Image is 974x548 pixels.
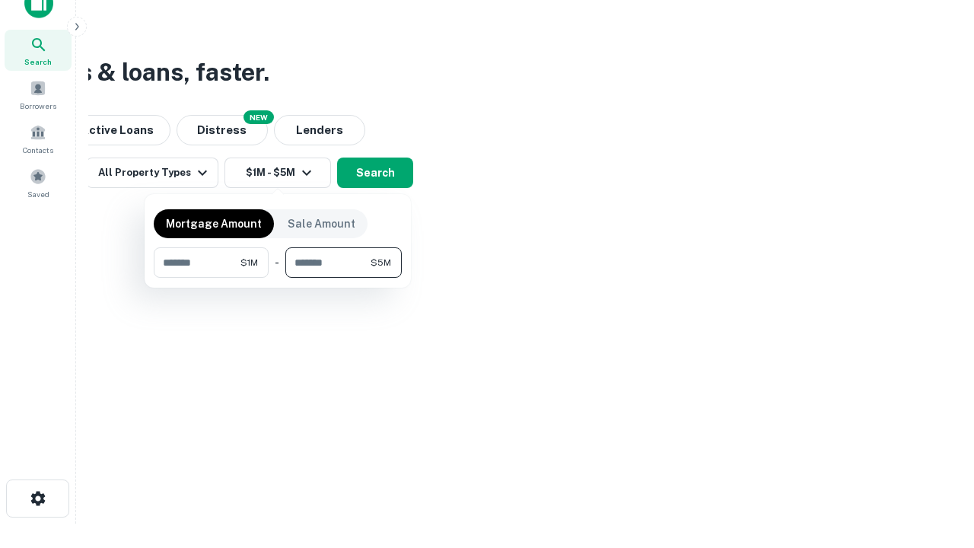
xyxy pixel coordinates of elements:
[240,256,258,269] span: $1M
[898,426,974,499] iframe: Chat Widget
[166,215,262,232] p: Mortgage Amount
[275,247,279,278] div: -
[371,256,391,269] span: $5M
[288,215,355,232] p: Sale Amount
